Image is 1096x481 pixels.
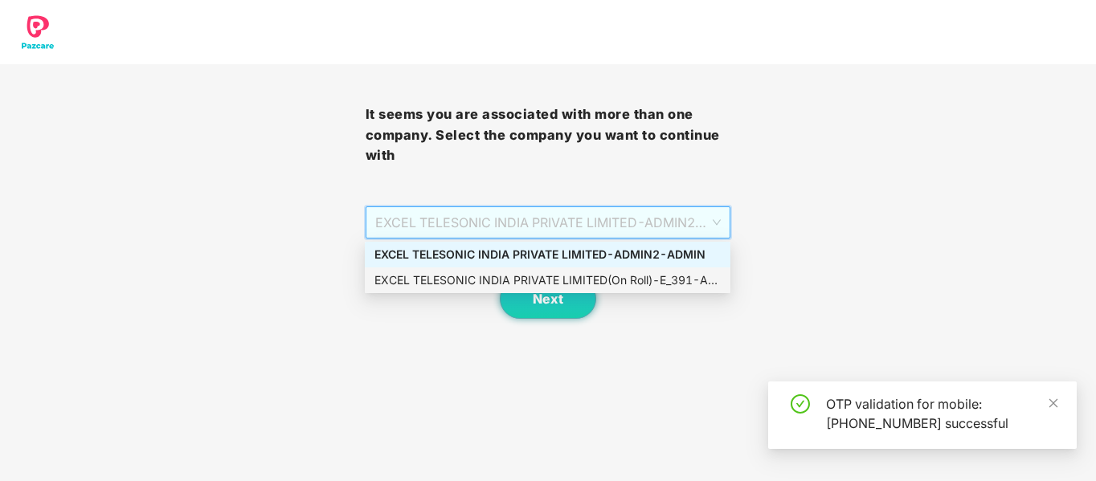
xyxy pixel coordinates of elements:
div: OTP validation for mobile: [PHONE_NUMBER] successful [826,394,1057,433]
span: close [1048,397,1059,409]
div: EXCEL TELESONIC INDIA PRIVATE LIMITED - ADMIN2 - ADMIN [374,246,721,263]
h3: It seems you are associated with more than one company. Select the company you want to continue with [366,104,731,166]
span: check-circle [791,394,810,414]
span: Next [533,291,563,307]
div: EXCEL TELESONIC INDIA PRIVATE LIMITED(On Roll) - E_391 - ADMIN [374,271,721,289]
span: EXCEL TELESONIC INDIA PRIVATE LIMITED - ADMIN2 - ADMIN [375,207,722,238]
button: Next [500,279,596,319]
